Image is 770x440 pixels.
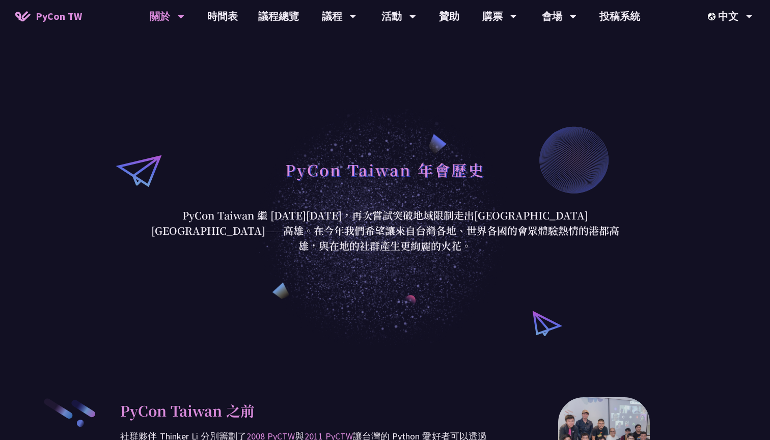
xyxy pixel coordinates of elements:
[148,208,622,254] p: PyCon Taiwan 繼 [DATE][DATE]，再次嘗試突破地域限制走出[GEOGRAPHIC_DATA][GEOGRAPHIC_DATA]——高雄。在今年我們希望讓來自台灣各地、世界各...
[285,154,485,185] h1: PyCon Taiwan 年會歷史
[5,4,92,29] a: PyCon TW
[120,400,487,421] p: PyCon Taiwan 之前
[36,9,82,24] span: PyCon TW
[15,11,31,21] img: Home icon of PyCon TW 2025
[708,13,718,20] img: Locale Icon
